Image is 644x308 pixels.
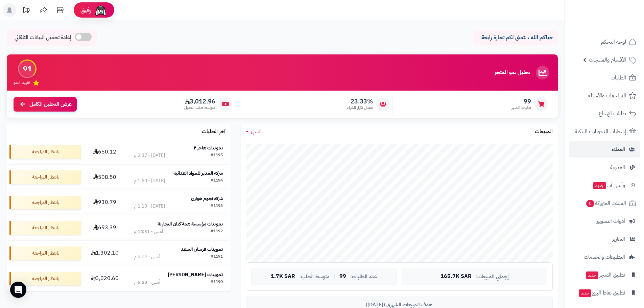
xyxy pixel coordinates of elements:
span: الشهر [251,127,262,136]
span: متوسط طلب العميل [184,105,215,111]
strong: تموينات [PERSON_NAME] [168,271,223,278]
strong: تموينات فرسان السعد [181,246,223,253]
strong: تموينات مؤسسة همة كنان التجارية [158,220,223,228]
td: 650.12 [84,139,126,164]
td: 1,302.10 [84,241,126,266]
a: عرض التحليل الكامل [14,97,77,112]
div: بانتظار المراجعة [9,170,81,184]
strong: شركة المدبر للمواد الغذائيه [173,170,223,177]
span: عدد الطلبات: [350,274,377,280]
span: أدوات التسويق [596,216,625,226]
span: العملاء [612,145,625,154]
td: 508.50 [84,165,126,190]
td: 3,020.60 [84,266,126,291]
a: العملاء [569,141,640,158]
div: بانتظار المراجعة [9,196,81,209]
span: تطبيق نقاط البيع [578,288,625,298]
h3: المبيعات [535,129,553,135]
div: Open Intercom Messenger [10,282,26,298]
p: حياكم الله ، نتمنى لكم تجارة رابحة [478,34,553,42]
a: المراجعات والأسئلة [569,88,640,104]
img: logo-2.png [598,5,638,20]
span: طلبات الإرجاع [599,109,626,118]
div: [DATE] - 1:50 م [134,177,165,184]
span: الأقسام والمنتجات [589,55,626,65]
span: 165.7K SAR [440,274,472,280]
a: أدوات التسويق [569,213,640,229]
a: الطلبات [569,70,640,86]
div: #1195 [211,152,223,159]
span: | [334,274,335,279]
span: المدونة [610,163,625,172]
span: 3,012.96 [184,98,215,105]
span: التطبيقات والخدمات [584,252,625,262]
div: #1190 [211,279,223,286]
span: وآتس آب [593,181,625,190]
div: بانتظار المراجعة [9,221,81,235]
a: التطبيقات والخدمات [569,249,640,265]
div: #1192 [211,228,223,235]
a: إشعارات التحويلات البنكية [569,123,640,140]
span: جديد [586,271,598,279]
td: 930.79 [84,190,126,215]
td: 693.39 [84,215,126,240]
span: معدل تكرار الشراء [347,105,373,111]
span: 99 [339,274,346,280]
span: السلات المتروكة [586,198,626,208]
a: طلبات الإرجاع [569,105,640,122]
a: تطبيق المتجرجديد [569,267,640,283]
span: 0 [586,199,595,208]
div: بانتظار المراجعة [9,145,81,159]
span: إعادة تحميل البيانات التلقائي [15,34,71,42]
a: الشهر [246,128,262,136]
div: [DATE] - 1:10 م [134,203,165,210]
span: عرض التحليل الكامل [29,100,72,108]
div: أمس - 9:07 م [134,254,160,260]
div: #1194 [211,177,223,184]
a: تطبيق نقاط البيعجديد [569,285,640,301]
div: بانتظار المراجعة [9,272,81,285]
a: التقارير [569,231,640,247]
strong: شركة نجوم هوازن [191,195,223,202]
div: أمس - 10:31 م [134,228,163,235]
span: متوسط الطلب: [299,274,330,280]
span: التقارير [612,234,625,244]
div: [DATE] - 2:37 م [134,152,165,159]
img: ai-face.png [94,3,108,17]
h3: آخر الطلبات [202,129,225,135]
strong: تموينات هاجر ٢ [194,144,223,151]
span: لوحة التحكم [601,37,626,47]
h3: تحليل نمو المتجر [495,70,530,76]
span: إجمالي المبيعات: [476,274,509,280]
span: تقييم النمو [14,80,30,86]
div: بانتظار المراجعة [9,246,81,260]
span: إشعارات التحويلات البنكية [575,127,626,136]
span: تطبيق المتجر [585,270,625,280]
div: أمس - 6:28 م [134,279,160,286]
span: المراجعات والأسئلة [588,91,626,100]
span: رفيق [80,6,91,14]
a: المدونة [569,159,640,175]
span: الطلبات [611,73,626,82]
a: تحديثات المنصة [18,3,35,19]
span: طلبات الشهر [511,105,531,111]
div: #1193 [211,203,223,210]
a: وآتس آبجديد [569,177,640,193]
span: 1.7K SAR [271,274,295,280]
a: السلات المتروكة0 [569,195,640,211]
span: جديد [593,182,606,189]
div: #1191 [211,254,223,260]
span: جديد [579,289,591,297]
span: 23.33% [347,98,373,105]
a: لوحة التحكم [569,34,640,50]
span: 99 [511,98,531,105]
